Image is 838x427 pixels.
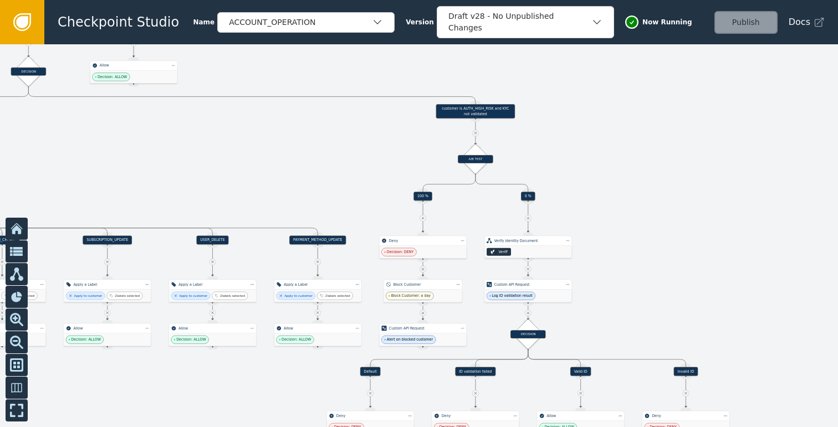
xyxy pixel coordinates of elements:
[442,413,510,418] div: Deny
[510,330,545,338] div: DECISION
[455,367,495,376] div: ID validation failed
[179,294,207,298] div: Apply to customer
[789,16,810,29] span: Docs
[394,282,453,287] div: Block Customer
[387,337,433,342] span: Alert on blocked customer
[642,17,692,27] span: Now Running
[58,12,179,32] span: Checkpoint Studio
[436,104,515,118] div: customer is AUTH_HIGH_RISK and KYC not validated
[282,337,311,342] span: Decision: ALLOW
[11,68,46,76] div: DECISION
[570,367,591,376] div: Valid ID
[98,74,127,79] span: Decision: ALLOW
[284,326,352,331] div: Allow
[289,235,346,244] div: PAYMENT_METHOD_UPDATE
[115,294,140,298] div: 2 labels selected
[83,235,132,244] div: SUBSCRIPTION_UPDATE
[178,326,247,331] div: Allow
[284,294,313,298] div: Apply to customer
[74,294,103,298] div: Apply to customer
[406,17,434,27] span: Version
[391,293,431,298] span: Block Customer: a day
[220,294,245,298] div: 2 labels selected
[546,413,615,418] div: Allow
[789,16,825,29] a: Docs
[437,6,614,38] button: Draft v28 - No Unpublished Changes
[413,192,432,200] div: 100 %
[73,326,141,331] div: Allow
[336,413,405,418] div: Deny
[389,238,457,243] div: Deny
[389,326,457,331] div: Custom API Request
[521,192,535,200] div: 0 %
[10,294,35,298] div: 2 labels selected
[494,282,563,287] div: Custom API Request
[387,249,414,254] span: Decision: DENY
[193,17,214,27] span: Name
[197,235,229,244] div: USER_DELETE
[674,367,698,376] div: Invalid ID
[100,63,168,68] div: Allow
[73,282,141,287] div: Apply a Label
[652,413,720,418] div: Deny
[217,12,395,33] button: ACCOUNT_OPERATION
[498,249,507,254] div: Veriff
[176,337,206,342] span: Decision: ALLOW
[494,238,563,243] div: Verify Identity Document
[360,367,381,376] div: Default
[492,293,533,298] span: Log ID validation result
[325,294,350,298] div: 2 labels selected
[448,11,591,34] div: Draft v28 - No Unpublished Changes
[229,17,372,28] div: ACCOUNT_OPERATION
[458,155,493,163] div: A/B TEST
[284,282,352,287] div: Apply a Label
[71,337,100,342] span: Decision: ALLOW
[178,282,247,287] div: Apply a Label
